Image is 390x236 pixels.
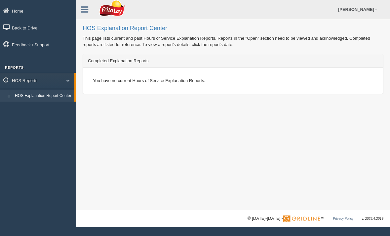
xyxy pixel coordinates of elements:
[283,215,320,222] img: Gridline
[333,217,353,220] a: Privacy Policy
[83,54,383,68] div: Completed Explanation Reports
[248,215,383,222] div: © [DATE]-[DATE] - ™
[12,90,74,102] a: HOS Explanation Report Center
[88,72,378,89] div: You have no current Hours of Service Explanation Reports.
[362,217,383,220] span: v. 2025.4.2019
[83,25,383,32] h2: HOS Explanation Report Center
